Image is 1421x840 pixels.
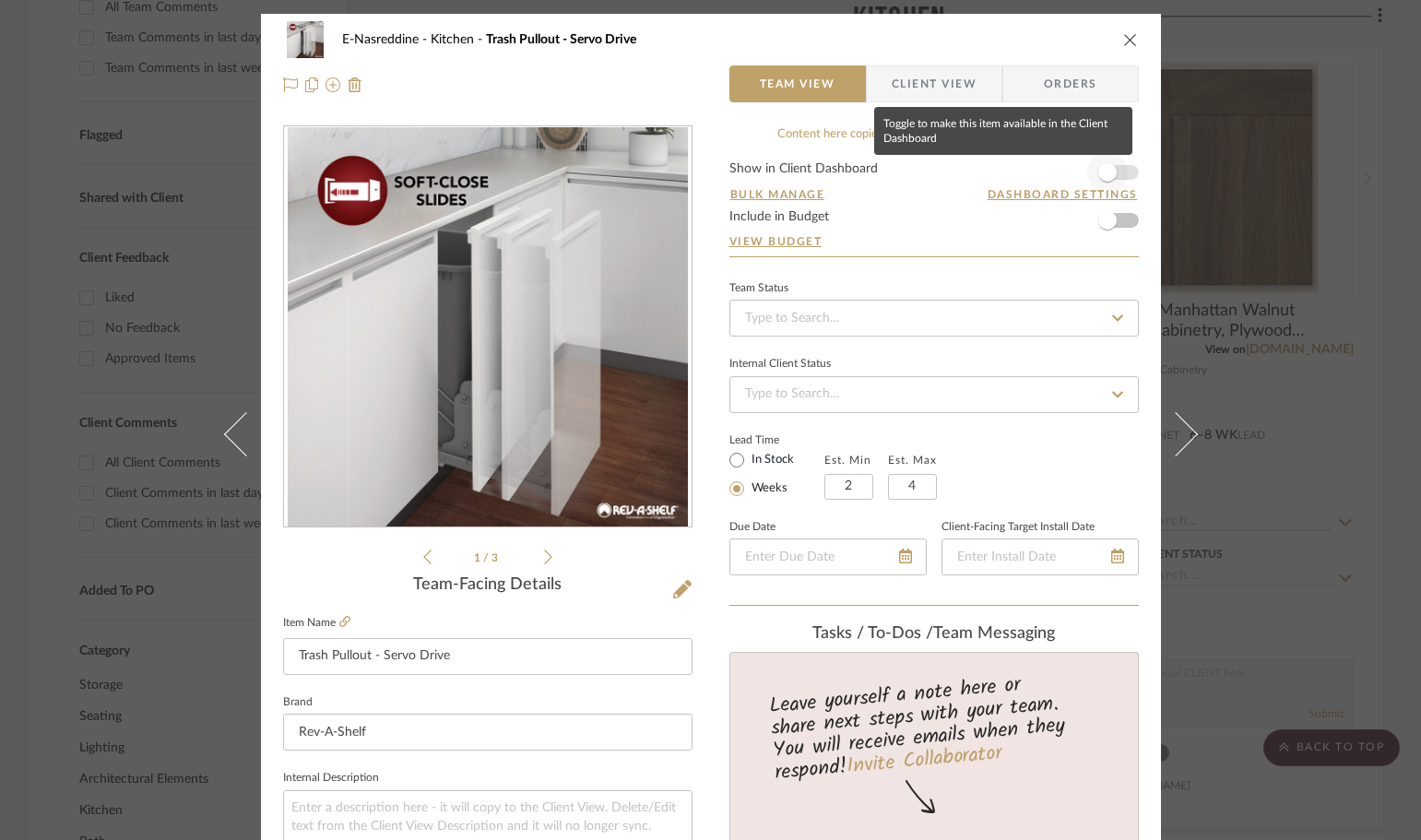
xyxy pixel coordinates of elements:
[729,186,826,203] button: Bulk Manage
[283,575,693,596] div: Team-Facing Details
[348,77,362,92] img: Remove from project
[892,65,977,102] span: Client View
[729,523,776,532] label: Due Date
[1024,65,1118,102] span: Orders
[941,523,1095,532] label: Client-Facing Target Install Date
[729,284,788,293] div: Team Status
[283,714,693,751] input: Enter Brand
[729,125,1139,144] div: Content here copies to Client View - confirm visibility there.
[729,538,927,575] input: Enter Due Date
[729,360,831,369] div: Internal Client Status
[283,774,379,783] label: Internal Description
[474,552,483,563] span: 1
[760,65,835,102] span: Team View
[824,454,871,467] label: Est. Min
[987,186,1139,203] button: Dashboard Settings
[283,615,350,631] label: Item Name
[729,432,824,448] label: Lead Time
[729,300,1139,337] input: Type to Search…
[283,21,327,58] img: 21f3dc9c-89da-43fc-8b9a-b9e3b9b2dbf4_48x40.jpg
[342,33,431,46] span: E-Nasreddine
[288,127,688,527] img: 21f3dc9c-89da-43fc-8b9a-b9e3b9b2dbf4_436x436.jpg
[283,698,313,707] label: Brand
[1122,31,1139,48] button: close
[729,448,824,500] mat-radio-group: Select item type
[941,538,1139,575] input: Enter Install Date
[845,738,1002,784] a: Invite Collaborator
[431,33,486,46] span: Kitchen
[748,452,794,468] label: In Stock
[284,127,692,527] div: 0
[729,376,1139,413] input: Type to Search…
[491,552,501,563] span: 3
[727,665,1141,788] div: Leave yourself a note here or share next steps with your team. You will receive emails when they ...
[729,234,1139,249] a: View Budget
[483,552,491,563] span: /
[748,480,787,497] label: Weeks
[486,33,636,46] span: Trash Pullout - Servo Drive
[729,624,1139,645] div: team Messaging
[812,625,933,642] span: Tasks / To-Dos /
[888,454,937,467] label: Est. Max
[283,638,693,675] input: Enter Item Name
